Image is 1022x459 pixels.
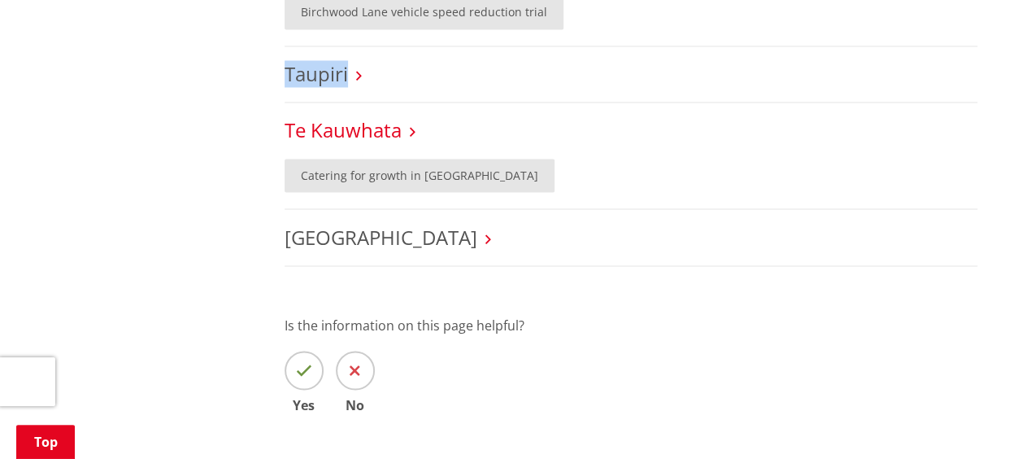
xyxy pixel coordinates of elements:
span: No [336,398,375,411]
a: Top [16,425,75,459]
a: Taupiri [285,60,348,87]
a: [GEOGRAPHIC_DATA] [285,223,477,250]
a: Catering for growth in [GEOGRAPHIC_DATA] [285,159,554,192]
p: Is the information on this page helpful? [285,315,977,334]
span: Yes [285,398,324,411]
iframe: Messenger Launcher [947,391,1006,449]
a: Te Kauwhata [285,116,402,143]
